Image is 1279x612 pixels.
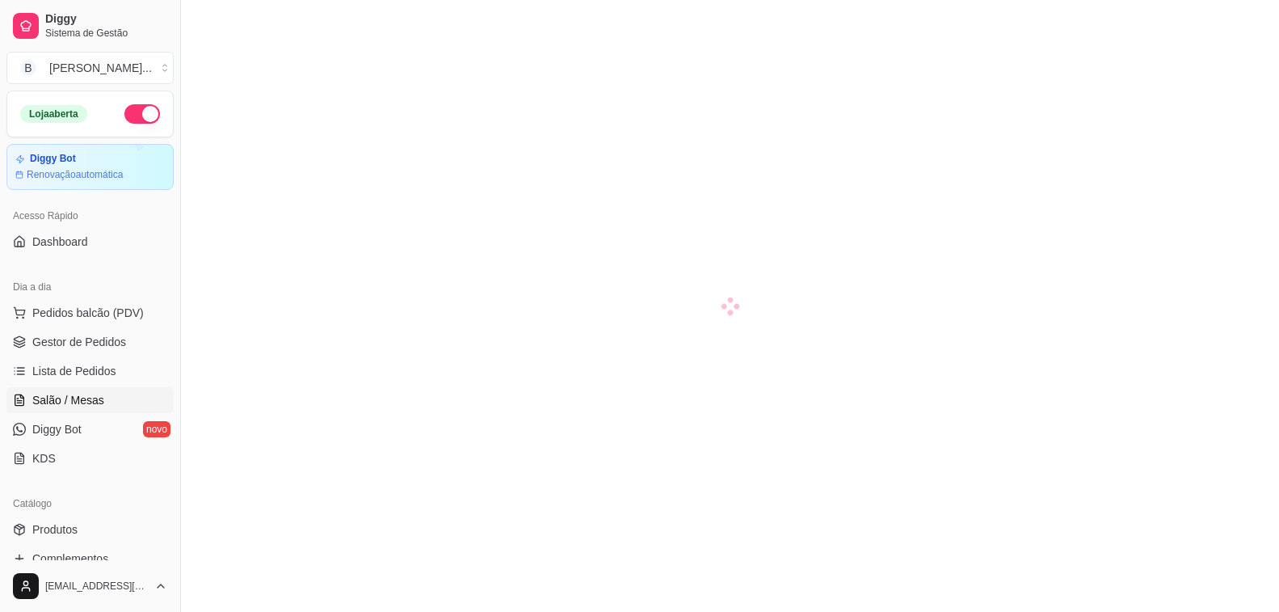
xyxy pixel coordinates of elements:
div: Catálogo [6,491,174,517]
a: Dashboard [6,229,174,255]
div: Acesso Rápido [6,203,174,229]
span: Diggy [45,12,167,27]
span: Gestor de Pedidos [32,334,126,350]
a: Salão / Mesas [6,387,174,413]
span: Produtos [32,521,78,538]
span: Lista de Pedidos [32,363,116,379]
button: Alterar Status [124,104,160,124]
span: KDS [32,450,56,466]
a: Complementos [6,546,174,572]
a: Produtos [6,517,174,542]
article: Renovação automática [27,168,123,181]
span: Salão / Mesas [32,392,104,408]
a: Lista de Pedidos [6,358,174,384]
a: DiggySistema de Gestão [6,6,174,45]
div: Dia a dia [6,274,174,300]
span: B [20,60,36,76]
a: Diggy BotRenovaçãoautomática [6,144,174,190]
span: [EMAIL_ADDRESS][DOMAIN_NAME] [45,580,148,593]
button: Pedidos balcão (PDV) [6,300,174,326]
div: [PERSON_NAME] ... [49,60,152,76]
a: KDS [6,445,174,471]
div: Loja aberta [20,105,87,123]
article: Diggy Bot [30,153,76,165]
a: Gestor de Pedidos [6,329,174,355]
a: Diggy Botnovo [6,416,174,442]
button: [EMAIL_ADDRESS][DOMAIN_NAME] [6,567,174,606]
span: Complementos [32,551,108,567]
button: Select a team [6,52,174,84]
span: Sistema de Gestão [45,27,167,40]
span: Dashboard [32,234,88,250]
span: Diggy Bot [32,421,82,437]
span: Pedidos balcão (PDV) [32,305,144,321]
